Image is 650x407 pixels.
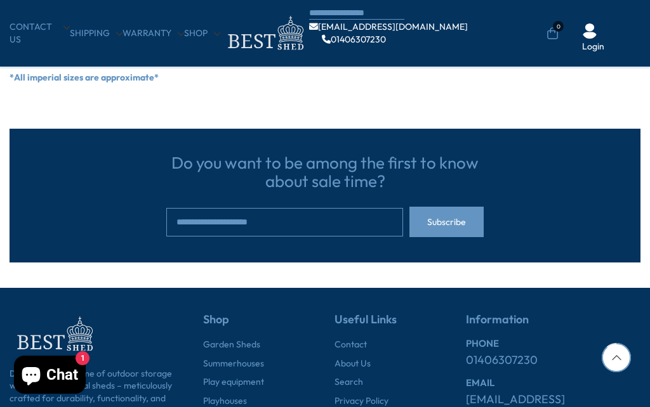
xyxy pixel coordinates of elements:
[203,376,264,389] a: Play equipment
[335,313,450,339] h5: Useful Links
[70,27,123,40] a: Shipping
[547,27,559,40] a: 0
[184,27,220,40] a: Shop
[335,376,363,389] a: Search
[10,313,98,354] img: footer-logo
[553,21,564,32] span: 0
[466,313,640,339] h5: Information
[322,35,386,44] a: 01406307230
[203,339,260,351] a: Garden Sheds
[427,217,466,226] span: Subscribe
[466,352,538,368] a: 01406307230
[10,21,70,46] a: CONTACT US
[220,13,309,54] img: logo
[10,356,90,397] inbox-online-store-chat: Shopify online store chat
[10,72,159,83] strong: *All imperial sizes are approximate*
[466,378,640,389] h6: EMAIL
[203,313,319,339] h5: Shop
[409,207,484,237] button: Subscribe
[166,154,484,190] h3: Do you want to be among the first to know about sale time?
[335,339,367,351] a: Contact
[466,339,640,349] h6: PHONE
[123,27,184,40] a: Warranty
[203,358,264,370] a: Summerhouses
[582,41,604,53] a: Login
[335,358,371,370] a: About Us
[582,23,597,39] img: User Icon
[309,22,468,31] a: [EMAIL_ADDRESS][DOMAIN_NAME]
